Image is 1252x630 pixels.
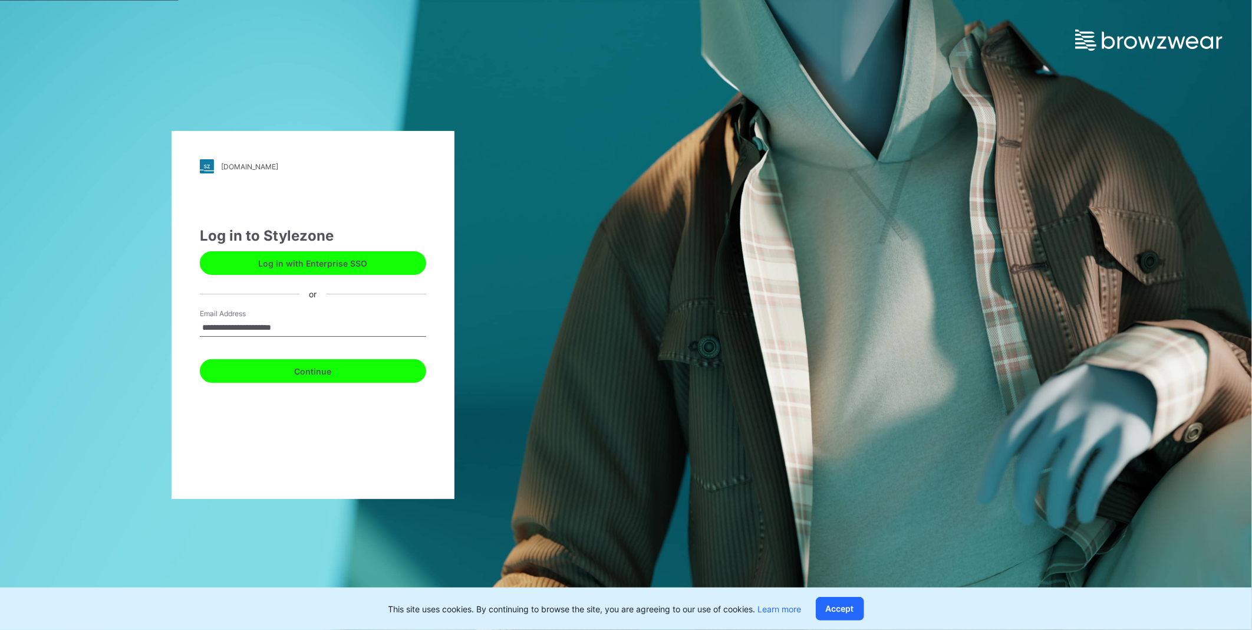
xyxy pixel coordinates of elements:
a: Learn more [758,604,802,614]
label: Email Address [200,309,282,319]
a: [DOMAIN_NAME] [200,159,426,173]
img: browzwear-logo.e42bd6dac1945053ebaf764b6aa21510.svg [1075,29,1223,51]
p: This site uses cookies. By continuing to browse the site, you are agreeing to our use of cookies. [388,603,802,615]
div: [DOMAIN_NAME] [221,162,278,171]
div: Log in to Stylezone [200,225,426,247]
button: Log in with Enterprise SSO [200,251,426,275]
div: or [300,288,327,300]
button: Continue [200,359,426,383]
img: stylezone-logo.562084cfcfab977791bfbf7441f1a819.svg [200,159,214,173]
button: Accept [816,597,864,621]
